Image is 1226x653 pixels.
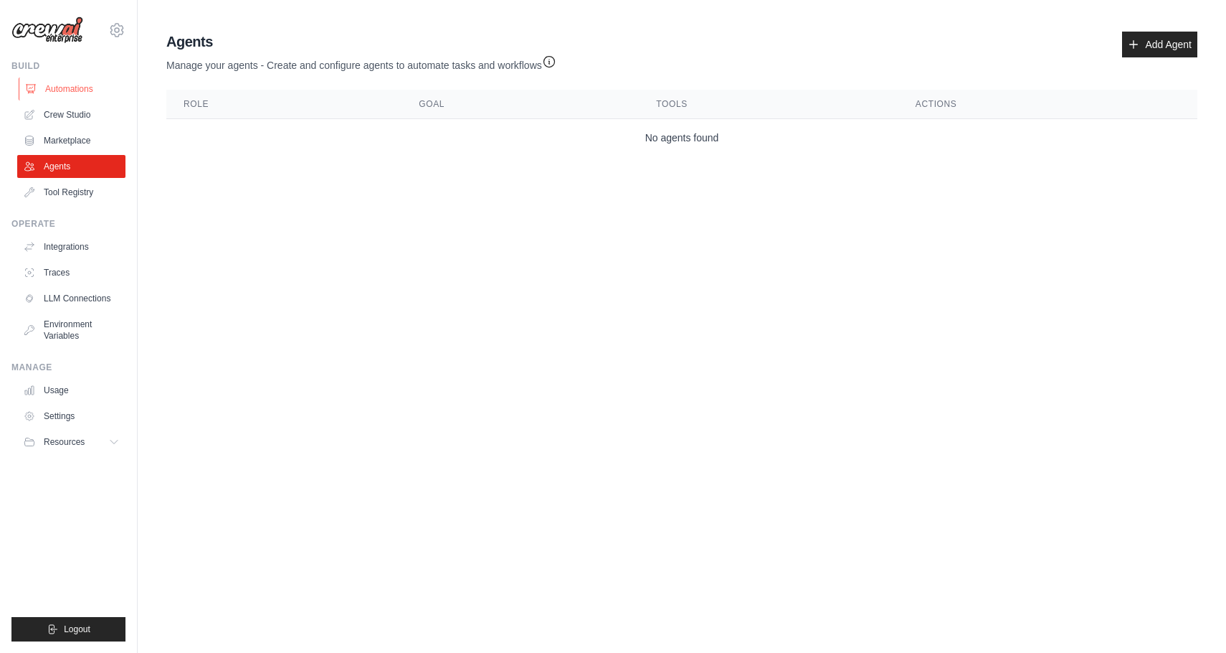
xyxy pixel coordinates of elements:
[401,90,639,119] th: Goal
[166,52,556,72] p: Manage your agents - Create and configure agents to automate tasks and workflows
[17,313,125,347] a: Environment Variables
[17,379,125,402] a: Usage
[64,624,90,635] span: Logout
[19,77,127,100] a: Automations
[17,103,125,126] a: Crew Studio
[11,218,125,230] div: Operate
[44,436,85,448] span: Resources
[166,32,556,52] h2: Agents
[166,90,401,119] th: Role
[898,90,1197,119] th: Actions
[11,362,125,373] div: Manage
[17,155,125,178] a: Agents
[17,129,125,152] a: Marketplace
[17,287,125,310] a: LLM Connections
[17,431,125,454] button: Resources
[11,17,83,44] img: Logo
[11,617,125,642] button: Logout
[1122,32,1197,57] a: Add Agent
[17,181,125,204] a: Tool Registry
[639,90,898,119] th: Tools
[17,235,125,258] a: Integrations
[17,405,125,428] a: Settings
[166,119,1197,157] td: No agents found
[17,261,125,284] a: Traces
[11,60,125,72] div: Build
